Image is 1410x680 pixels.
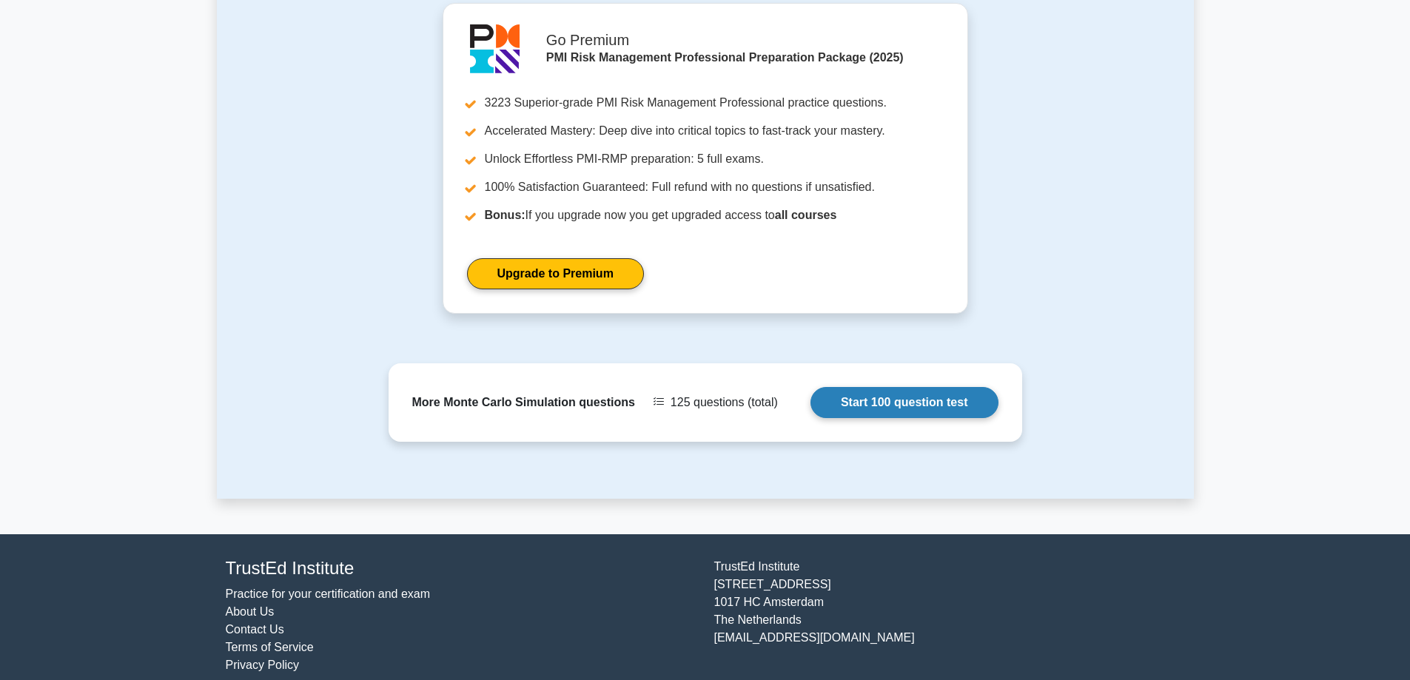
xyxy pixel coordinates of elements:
[810,387,998,418] a: Start 100 question test
[226,605,275,618] a: About Us
[226,588,431,600] a: Practice for your certification and exam
[226,558,696,579] h4: TrustEd Institute
[705,558,1194,674] div: TrustEd Institute [STREET_ADDRESS] 1017 HC Amsterdam The Netherlands [EMAIL_ADDRESS][DOMAIN_NAME]
[226,641,314,653] a: Terms of Service
[467,258,644,289] a: Upgrade to Premium
[226,623,284,636] a: Contact Us
[226,659,300,671] a: Privacy Policy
